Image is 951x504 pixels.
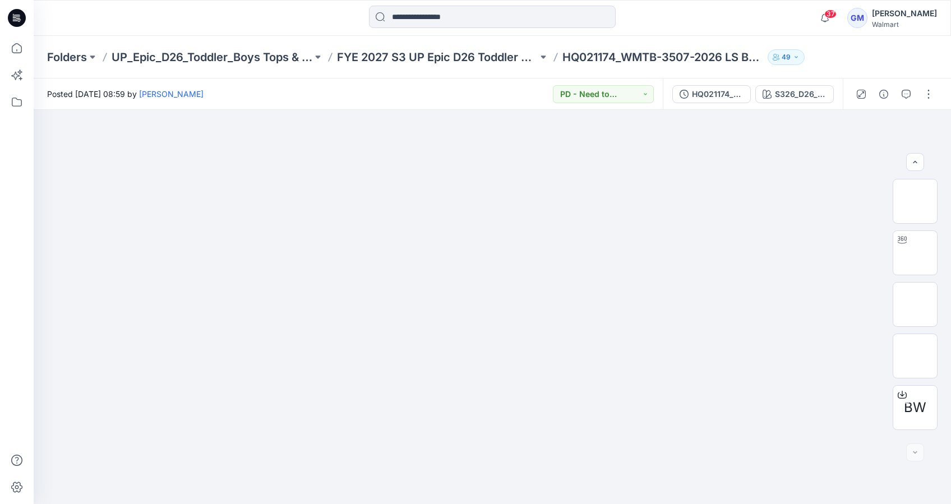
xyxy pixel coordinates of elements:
[139,89,204,99] a: [PERSON_NAME]
[47,88,204,100] span: Posted [DATE] 08:59 by
[337,49,538,65] a: FYE 2027 S3 UP Epic D26 Toddler Boy Tops & Bottoms
[782,51,791,63] p: 49
[872,7,937,20] div: [PERSON_NAME]
[904,397,926,418] span: BW
[775,88,827,100] div: S326_D26_WN_Skate Dinos V1_CW3 _ Old Ivory Cream_Black Soot
[47,49,87,65] a: Folders
[562,49,763,65] p: HQ021174_WMTB-3507-2026 LS Button Down Denim Shirt
[847,8,867,28] div: GM
[692,88,744,100] div: HQ021174_Rev1_WMTB-3507-2026 LS Button Down Denim Shirt_Full Colorway
[872,20,937,29] div: Walmart
[768,49,805,65] button: 49
[875,85,893,103] button: Details
[824,10,837,19] span: 37
[755,85,834,103] button: S326_D26_WN_Skate Dinos V1_CW3 _ Old Ivory Cream_Black Soot
[112,49,312,65] a: UP_Epic_D26_Toddler_Boys Tops & Bottoms
[672,85,751,103] button: HQ021174_Rev1_WMTB-3507-2026 LS Button Down Denim Shirt_Full Colorway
